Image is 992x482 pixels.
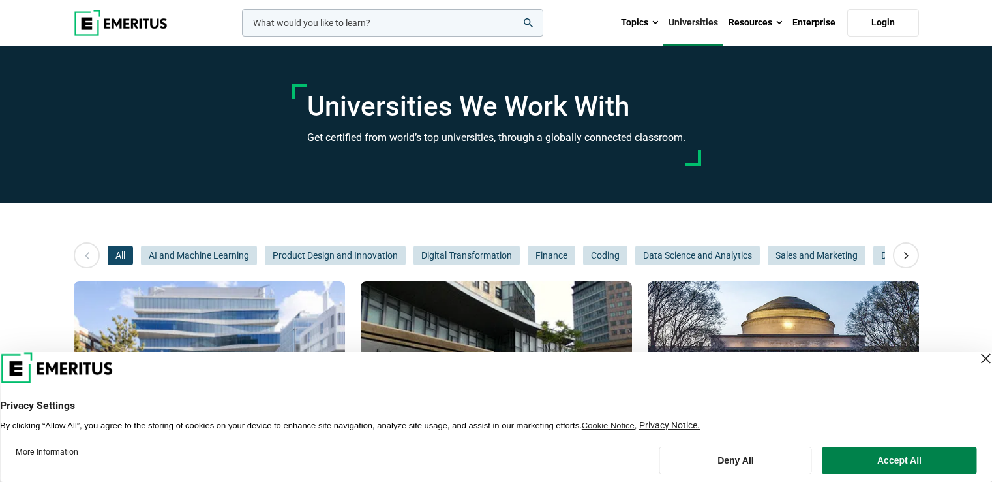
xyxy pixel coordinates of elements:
h3: Get certified from world’s top universities, through a globally connected classroom. [307,129,685,146]
button: All [108,246,133,265]
img: Universities We Work With [74,281,345,412]
button: Product Design and Innovation [265,246,406,265]
a: Universities We Work With MIT xPRO MIT xPRO [648,281,919,430]
img: Universities We Work With [648,281,919,412]
button: Digital Marketing [873,246,957,265]
a: Universities We Work With MIT Sloan Executive Education MIT [PERSON_NAME] Executive Education [361,281,632,430]
img: Universities We Work With [361,281,632,412]
button: Digital Transformation [413,246,520,265]
button: Data Science and Analytics [635,246,760,265]
button: Sales and Marketing [768,246,865,265]
a: Universities We Work With Columbia Business School Executive Education Columbia Business School E... [74,281,345,430]
h1: Universities We Work With [307,90,685,123]
button: Coding [583,246,627,265]
input: woocommerce-product-search-field-0 [242,9,543,37]
button: Finance [528,246,575,265]
a: Login [847,9,919,37]
button: AI and Machine Learning [141,246,257,265]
